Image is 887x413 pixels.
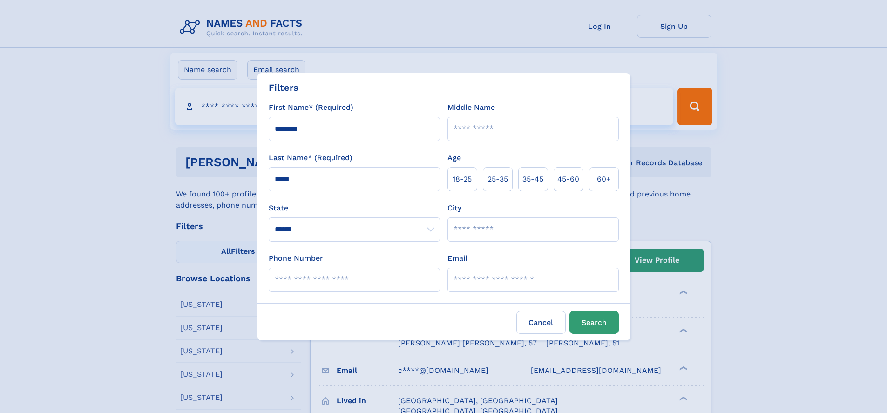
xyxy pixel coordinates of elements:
[269,152,352,163] label: Last Name* (Required)
[447,152,461,163] label: Age
[447,203,461,214] label: City
[453,174,472,185] span: 18‑25
[447,253,467,264] label: Email
[557,174,579,185] span: 45‑60
[597,174,611,185] span: 60+
[269,253,323,264] label: Phone Number
[269,81,298,95] div: Filters
[488,174,508,185] span: 25‑35
[447,102,495,113] label: Middle Name
[569,311,619,334] button: Search
[269,102,353,113] label: First Name* (Required)
[516,311,566,334] label: Cancel
[522,174,543,185] span: 35‑45
[269,203,440,214] label: State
